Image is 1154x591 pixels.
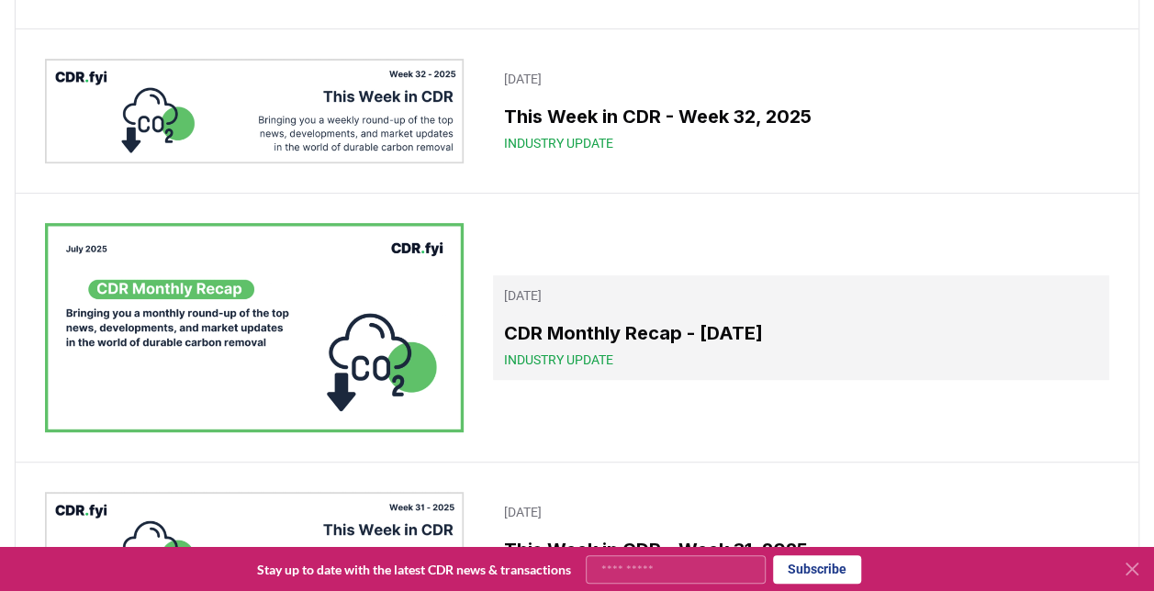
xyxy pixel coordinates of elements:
img: CDR Monthly Recap - July 2025 blog post image [45,223,464,432]
a: [DATE]This Week in CDR - Week 32, 2025Industry Update [493,59,1109,163]
p: [DATE] [504,286,1098,305]
span: Industry Update [504,134,613,152]
h3: This Week in CDR - Week 31, 2025 [504,536,1098,563]
h3: CDR Monthly Recap - [DATE] [504,319,1098,347]
p: [DATE] [504,503,1098,521]
img: This Week in CDR - Week 32, 2025 blog post image [45,59,464,163]
a: [DATE]CDR Monthly Recap - [DATE]Industry Update [493,275,1109,380]
p: [DATE] [504,70,1098,88]
h3: This Week in CDR - Week 32, 2025 [504,103,1098,130]
span: Industry Update [504,351,613,369]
